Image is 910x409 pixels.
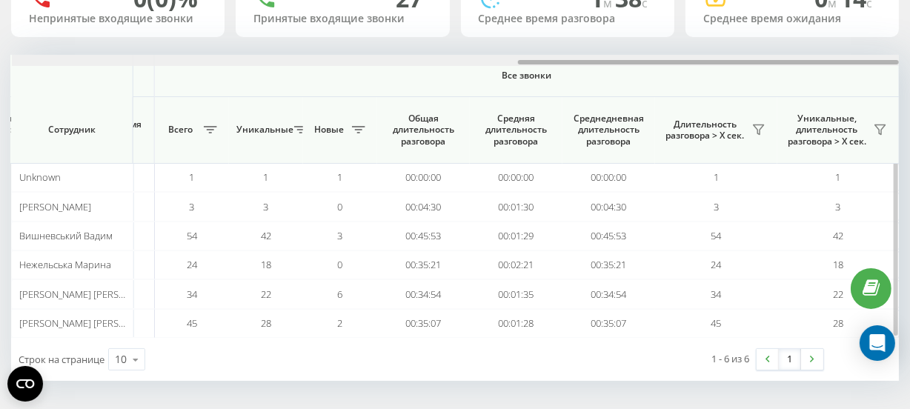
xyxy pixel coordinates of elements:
span: Все звонки [199,70,855,82]
span: 0 [338,258,343,271]
span: 22 [261,287,271,301]
span: 34 [187,287,197,301]
td: 00:02:21 [470,250,562,279]
td: 00:34:54 [562,279,655,308]
td: 00:04:30 [562,192,655,221]
span: 34 [711,287,722,301]
td: 00:01:30 [470,192,562,221]
span: Unknown [19,170,61,184]
td: 00:00:00 [562,163,655,192]
span: 24 [711,258,722,271]
td: 00:35:07 [562,309,655,338]
span: 24 [187,258,197,271]
span: Общая длительность разговора [388,113,459,147]
td: 00:00:00 [470,163,562,192]
span: Всего [162,124,199,136]
td: 00:01:35 [470,279,562,308]
span: Нежельська Марина [19,258,111,271]
span: 18 [833,258,843,271]
span: 45 [711,316,722,330]
span: Сотрудник [24,124,120,136]
span: 1 [264,170,269,184]
span: Средняя длительность разговора [481,113,551,147]
a: 1 [779,349,801,370]
td: 00:35:21 [562,250,655,279]
td: 00:01:29 [470,222,562,250]
td: 00:35:07 [377,309,470,338]
div: Open Intercom Messenger [860,325,895,361]
span: 22 [833,287,843,301]
span: 1 [714,170,719,184]
span: 45 [187,316,197,330]
td: 00:34:54 [377,279,470,308]
span: [PERSON_NAME] [19,200,91,213]
span: [PERSON_NAME] [PERSON_NAME] [19,316,165,330]
span: 1 [836,170,841,184]
span: 28 [261,316,271,330]
div: 10 [115,352,127,367]
span: 3 [264,200,269,213]
td: 00:01:28 [470,309,562,338]
td: 00:45:53 [562,222,655,250]
span: 6 [338,287,343,301]
span: 42 [833,229,843,242]
span: Среднедневная длительность разговора [574,113,644,147]
div: Принятые входящие звонки [253,13,431,25]
span: 54 [711,229,722,242]
div: Среднее время разговора [479,13,657,25]
td: 00:45:53 [377,222,470,250]
button: Open CMP widget [7,366,43,402]
span: 3 [714,200,719,213]
span: 54 [187,229,197,242]
span: 1 [338,170,343,184]
span: 42 [261,229,271,242]
span: Уникальные [236,124,290,136]
span: 28 [833,316,843,330]
span: 3 [190,200,195,213]
div: 1 - 6 из 6 [711,351,749,366]
span: Уникальные, длительность разговора > Х сек. [785,113,869,147]
td: 00:35:21 [377,250,470,279]
span: Длительность разговора > Х сек. [662,119,748,142]
span: 18 [261,258,271,271]
span: Новые [310,124,348,136]
span: 0 [338,200,343,213]
span: Строк на странице [19,353,104,366]
span: 3 [338,229,343,242]
td: 00:00:00 [377,163,470,192]
div: Среднее время ожидания [703,13,881,25]
span: 3 [836,200,841,213]
span: 1 [190,170,195,184]
span: Вишневський Вадим [19,229,113,242]
span: [PERSON_NAME] [PERSON_NAME] [19,287,165,301]
span: 2 [338,316,343,330]
td: 00:04:30 [377,192,470,221]
div: Непринятые входящие звонки [29,13,207,25]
